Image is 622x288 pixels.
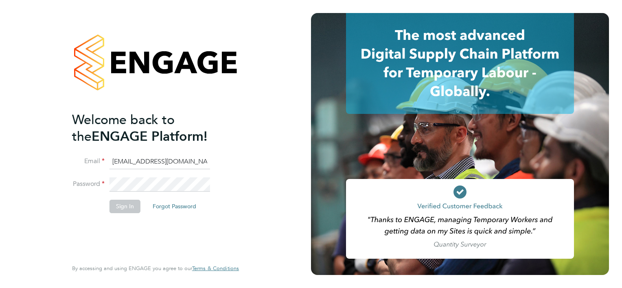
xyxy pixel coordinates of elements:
[110,200,140,213] button: Sign In
[72,111,231,145] h2: ENGAGE Platform!
[110,155,210,169] input: Enter your work email...
[146,200,203,213] button: Forgot Password
[192,265,239,272] a: Terms & Conditions
[72,180,105,188] label: Password
[72,265,239,272] span: By accessing and using ENGAGE you agree to our
[72,112,175,144] span: Welcome back to the
[72,157,105,166] label: Email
